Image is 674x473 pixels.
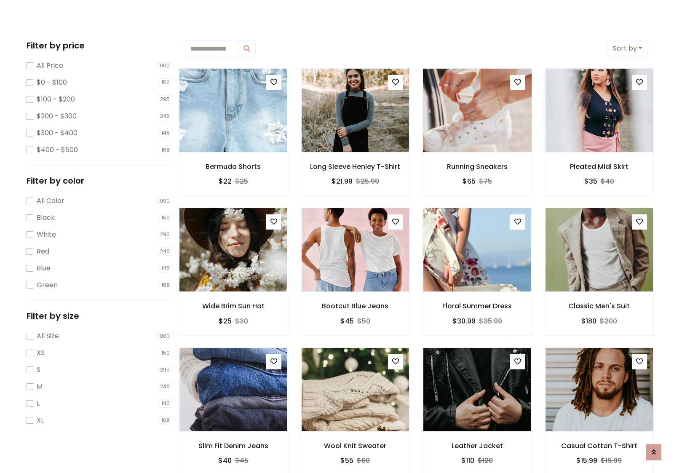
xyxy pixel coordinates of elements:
[179,163,288,171] h6: Bermuda Shorts
[37,213,55,223] label: Black
[158,230,172,239] span: 295
[479,316,502,326] del: $35.99
[27,311,172,321] h5: Filter by size
[545,163,654,171] h6: Pleated Midi Skirt
[461,457,474,465] h6: $110
[340,317,354,325] h6: $45
[37,331,59,341] label: All Size
[159,349,172,357] span: 150
[159,129,172,137] span: 145
[158,95,172,104] span: 295
[607,40,647,56] button: Sort by
[601,456,622,465] del: $19.99
[179,442,288,450] h6: Slim Fit Denim Jeans
[37,61,63,71] label: All Price
[158,382,172,391] span: 246
[159,78,172,87] span: 150
[155,197,172,205] span: 1000
[219,317,232,325] h6: $25
[235,316,248,326] del: $30
[479,176,492,186] del: $75
[27,176,172,186] h5: Filter by color
[37,111,77,121] label: $200 - $300
[576,457,597,465] h6: $15.99
[301,163,410,171] h6: Long Sleeve Henley T-Shirt
[478,456,493,465] del: $120
[159,416,172,425] span: 168
[545,302,654,310] h6: Classic Men's Suit
[301,302,410,310] h6: Bootcut Blue Jeans
[357,456,370,465] del: $60
[37,230,56,240] label: White
[27,40,172,51] h5: Filter by price
[155,61,172,70] span: 1000
[332,177,353,185] h6: $21.99
[219,177,232,185] h6: $22
[423,442,532,450] h6: Leather Jacket
[37,398,40,409] label: L
[600,316,617,326] del: $200
[581,317,596,325] h6: $180
[452,317,476,325] h6: $30.99
[340,457,353,465] h6: $55
[158,247,172,256] span: 246
[235,456,249,465] del: $45
[37,246,49,257] label: Red
[463,177,476,185] h6: $65
[158,112,172,120] span: 246
[37,415,44,425] label: XL
[37,263,51,273] label: Blue
[423,302,532,310] h6: Floral Summer Dress
[235,176,248,186] del: $25
[37,128,78,138] label: $300 - $400
[37,94,75,104] label: $100 - $200
[601,176,614,186] del: $40
[179,302,288,310] h6: Wide Brim Sun Hat
[158,366,172,374] span: 295
[37,77,67,88] label: $0 - $100
[37,348,45,358] label: XS
[357,316,370,326] del: $50
[155,332,172,340] span: 1000
[37,196,64,206] label: All Color
[159,264,172,273] span: 145
[159,399,172,408] span: 145
[37,365,40,375] label: S
[218,457,232,465] h6: $40
[37,280,58,290] label: Green
[584,177,597,185] h6: $35
[159,146,172,154] span: 168
[423,163,532,171] h6: Running Sneakers
[545,442,654,450] h6: Casual Cotton T-Shirt
[37,382,43,392] label: M
[159,214,172,222] span: 150
[159,281,172,289] span: 168
[37,145,78,155] label: $400 - $500
[301,442,410,450] h6: Wool Knit Sweater
[356,176,379,186] del: $25.99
